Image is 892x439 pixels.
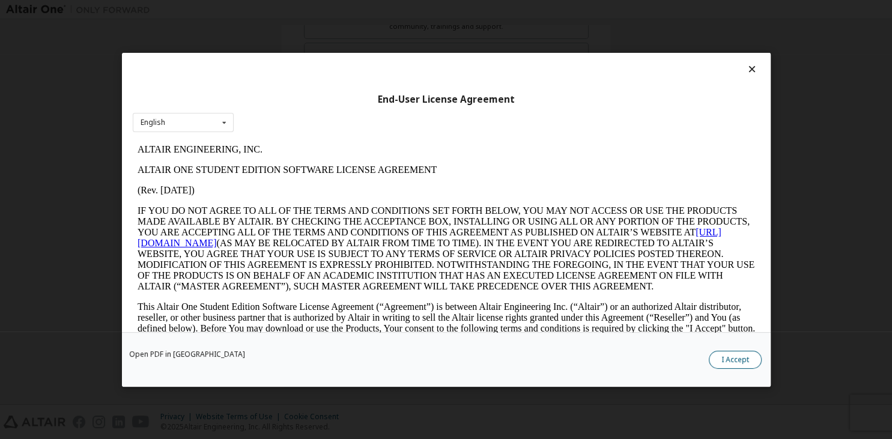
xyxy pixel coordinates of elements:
p: This Altair One Student Edition Software License Agreement (“Agreement”) is between Altair Engine... [5,162,622,205]
p: ALTAIR ONE STUDENT EDITION SOFTWARE LICENSE AGREEMENT [5,25,622,36]
p: (Rev. [DATE]) [5,46,622,56]
a: [URL][DOMAIN_NAME] [5,88,589,109]
div: English [141,119,165,126]
a: Open PDF in [GEOGRAPHIC_DATA] [129,350,245,357]
p: IF YOU DO NOT AGREE TO ALL OF THE TERMS AND CONDITIONS SET FORTH BELOW, YOU MAY NOT ACCESS OR USE... [5,66,622,153]
div: End-User License Agreement [133,93,760,105]
p: ALTAIR ENGINEERING, INC. [5,5,622,16]
button: I Accept [709,350,762,368]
